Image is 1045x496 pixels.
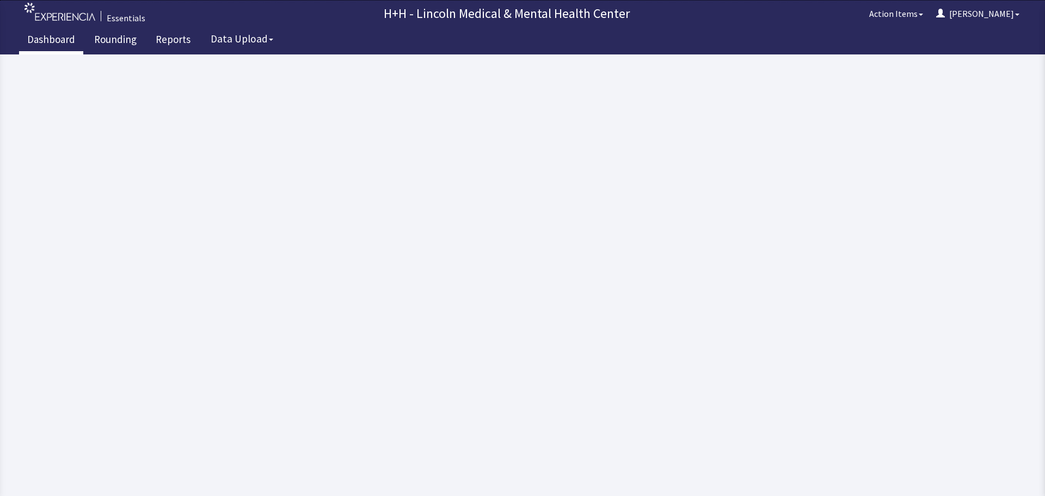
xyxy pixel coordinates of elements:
button: Action Items [863,3,930,25]
a: Rounding [86,27,145,54]
img: experiencia_logo.png [24,3,95,21]
button: [PERSON_NAME] [930,3,1026,25]
div: Essentials [107,11,145,25]
a: Reports [147,27,199,54]
a: Dashboard [19,27,83,54]
p: H+H - Lincoln Medical & Mental Health Center [151,5,863,22]
button: Data Upload [204,29,280,49]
